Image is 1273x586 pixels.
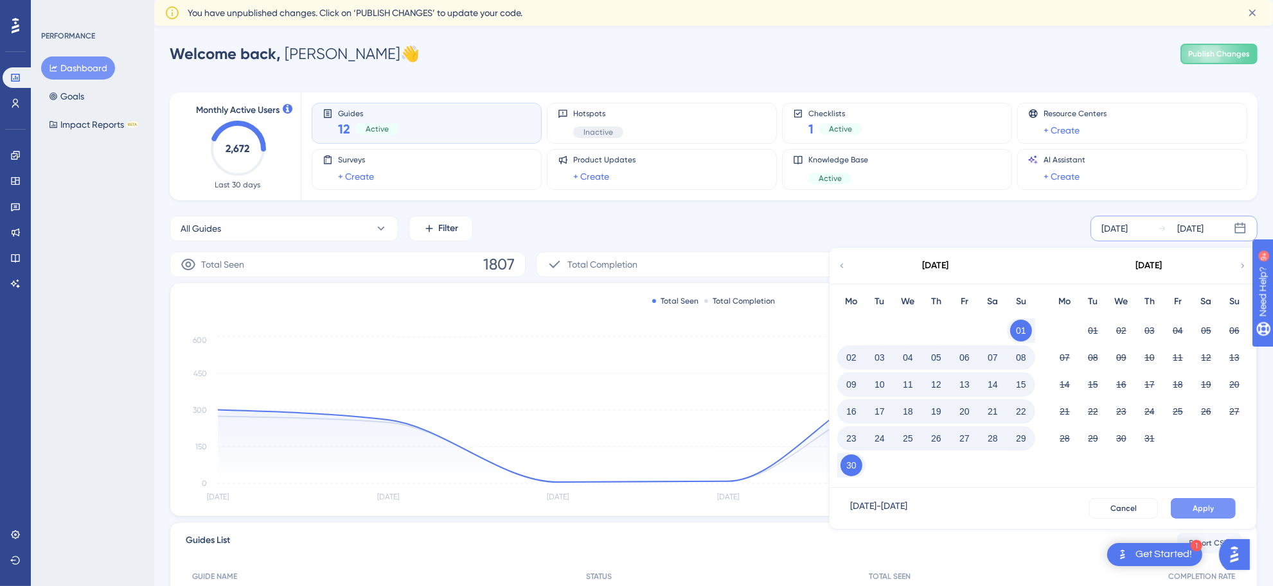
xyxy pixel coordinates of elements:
[193,336,207,345] tspan: 600
[841,401,862,422] button: 16
[1177,533,1242,553] button: Export CSV
[377,493,399,502] tspan: [DATE]
[193,406,207,415] tspan: 300
[869,374,891,395] button: 10
[1139,320,1161,341] button: 03
[87,6,95,17] div: 9+
[1051,294,1079,309] div: Mo
[573,108,623,119] span: Hotspots
[808,155,868,165] span: Knowledge Base
[1195,374,1217,395] button: 19
[1139,347,1161,368] button: 10
[215,180,261,190] span: Last 30 days
[819,173,842,184] span: Active
[1107,294,1135,309] div: We
[1164,294,1192,309] div: Fr
[1195,320,1217,341] button: 05
[1010,401,1032,422] button: 22
[866,294,894,309] div: Tu
[1167,347,1189,368] button: 11
[1224,401,1245,422] button: 27
[1082,320,1104,341] button: 01
[41,56,115,80] button: Dashboard
[1054,374,1076,395] button: 14
[1180,44,1258,64] button: Publish Changes
[41,85,92,108] button: Goals
[1110,347,1132,368] button: 09
[1177,221,1204,236] div: [DATE]
[1191,540,1202,551] div: 1
[923,258,949,273] div: [DATE]
[586,571,612,582] span: STATUS
[982,401,1004,422] button: 21
[366,124,389,134] span: Active
[1192,294,1220,309] div: Sa
[338,155,374,165] span: Surveys
[1101,221,1128,236] div: [DATE]
[1195,401,1217,422] button: 26
[1110,427,1132,449] button: 30
[192,571,237,582] span: GUIDE NAME
[1010,374,1032,395] button: 15
[897,374,919,395] button: 11
[1167,320,1189,341] button: 04
[1219,535,1258,574] iframe: UserGuiding AI Assistant Launcher
[1110,374,1132,395] button: 16
[41,113,146,136] button: Impact ReportsBETA
[925,347,947,368] button: 05
[338,120,350,138] span: 12
[897,347,919,368] button: 04
[897,427,919,449] button: 25
[717,493,739,502] tspan: [DATE]
[573,155,636,165] span: Product Updates
[652,296,699,306] div: Total Seen
[202,479,207,488] tspan: 0
[841,347,862,368] button: 02
[897,401,919,422] button: 18
[1110,503,1137,513] span: Cancel
[704,296,776,306] div: Total Completion
[1115,547,1130,562] img: launcher-image-alternative-text
[338,108,399,117] span: Guides
[1110,320,1132,341] button: 02
[1136,258,1162,273] div: [DATE]
[170,44,420,64] div: [PERSON_NAME] 👋
[1010,320,1032,341] button: 01
[1167,401,1189,422] button: 25
[1082,347,1104,368] button: 08
[1135,547,1192,562] div: Get Started!
[1167,374,1189,395] button: 18
[1220,294,1249,309] div: Su
[196,103,280,118] span: Monthly Active Users
[1135,294,1164,309] div: Th
[837,294,866,309] div: Mo
[954,427,975,449] button: 27
[841,374,862,395] button: 09
[1110,401,1132,422] button: 23
[1168,571,1235,582] span: COMPLETION RATE
[869,427,891,449] button: 24
[207,493,229,502] tspan: [DATE]
[1139,427,1161,449] button: 31
[954,374,975,395] button: 13
[181,221,221,236] span: All Guides
[201,257,244,272] span: Total Seen
[1007,294,1035,309] div: Su
[922,294,950,309] div: Th
[841,454,862,476] button: 30
[170,216,398,241] button: All Guides
[1195,347,1217,368] button: 12
[869,571,911,582] span: TOTAL SEEN
[226,142,250,155] text: 2,672
[1010,427,1032,449] button: 29
[1107,543,1202,566] div: Open Get Started! checklist, remaining modules: 1
[841,427,862,449] button: 23
[1224,374,1245,395] button: 20
[850,498,907,519] div: [DATE] - [DATE]
[483,254,515,275] span: 1807
[925,374,947,395] button: 12
[1010,347,1032,368] button: 08
[894,294,922,309] div: We
[170,44,281,63] span: Welcome back,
